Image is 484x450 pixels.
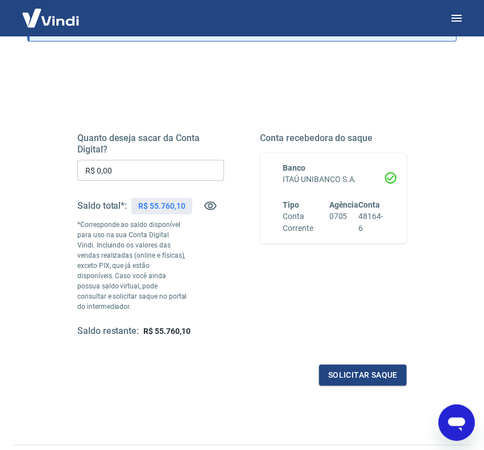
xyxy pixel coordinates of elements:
[319,365,407,386] button: Solicitar saque
[14,1,88,35] img: Vindi
[138,200,185,212] p: R$ 55.760,10
[439,404,475,441] iframe: Botão para abrir a janela de mensagens
[77,220,187,312] p: *Corresponde ao saldo disponível para uso na sua Conta Digital Vindi. Incluindo os valores das ve...
[77,325,139,337] h5: Saldo restante:
[77,200,127,212] h5: Saldo total*:
[283,200,300,209] span: Tipo
[329,200,359,209] span: Agência
[77,133,224,155] h5: Quanto deseja sacar da Conta Digital?
[358,210,384,234] h6: 48164-6
[283,210,329,234] h6: Conta Corrente
[283,163,306,172] span: Banco
[143,327,190,336] span: R$ 55.760,10
[283,174,384,185] h6: ITAÚ UNIBANCO S.A.
[260,133,407,144] h5: Conta recebedora do saque
[358,200,380,209] span: Conta
[329,210,359,222] h6: 0705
